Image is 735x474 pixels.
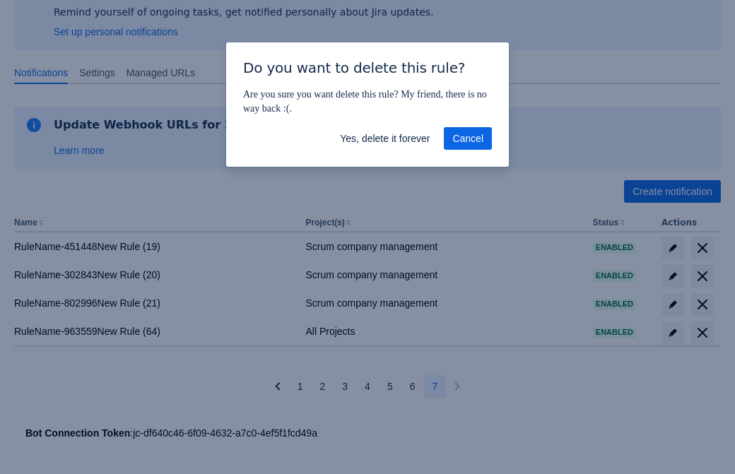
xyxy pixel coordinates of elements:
[340,127,430,150] span: Yes, delete it forever
[444,127,492,150] button: Cancel
[243,59,465,76] span: Do you want to delete this rule?
[243,88,492,116] p: Are you sure you want delete this rule? My friend, there is no way back :(.
[331,127,438,150] button: Yes, delete it forever
[452,127,483,150] span: Cancel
